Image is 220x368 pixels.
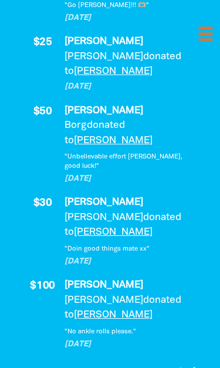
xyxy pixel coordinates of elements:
span: donated to [65,121,125,146]
em: Borg [65,121,87,130]
a: [PERSON_NAME] [74,311,153,320]
em: [PERSON_NAME] [65,107,143,116]
em: "No ankle rolls please." [65,329,136,335]
p: [DATE] [65,256,194,268]
em: [PERSON_NAME] [65,281,143,290]
p: [DATE] [65,174,194,185]
span: $30 [33,199,52,210]
em: [PERSON_NAME] [65,198,143,207]
a: [PERSON_NAME] [74,228,153,237]
p: [DATE] [65,82,194,93]
em: [PERSON_NAME] [65,53,143,62]
em: "Doin good things mate xx" [65,247,150,252]
a: [PERSON_NAME] [74,137,153,146]
span: $25 [33,38,52,49]
em: [PERSON_NAME] [65,214,143,222]
span: $100 [30,282,55,293]
em: "Go [PERSON_NAME]!!! 🫶🏼" [65,3,149,9]
em: "Unbelievable effort [PERSON_NAME], good luck!" [65,154,182,170]
em: [PERSON_NAME] [65,38,143,46]
p: [DATE] [65,13,194,25]
p: [DATE] [65,339,194,351]
span: $50 [33,107,52,119]
a: [PERSON_NAME] [74,67,153,76]
em: [PERSON_NAME] [65,296,143,305]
